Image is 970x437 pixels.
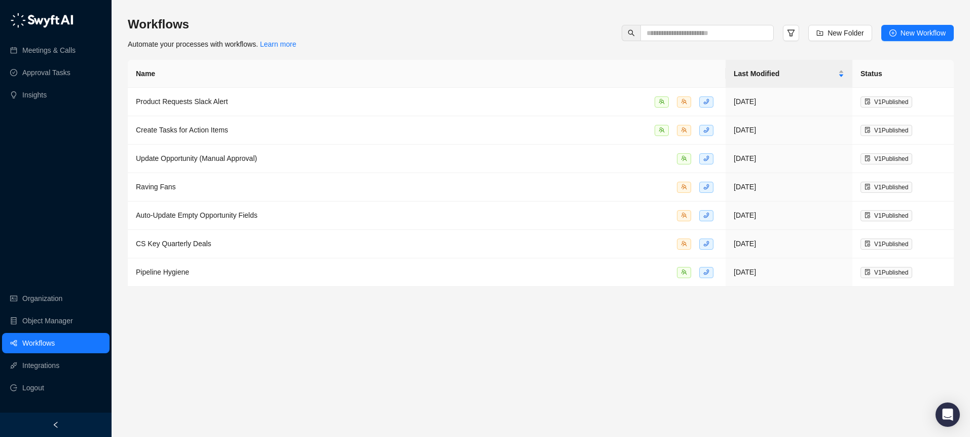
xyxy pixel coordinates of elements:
[22,40,76,60] a: Meetings & Calls
[703,241,709,247] span: phone
[681,184,687,190] span: team
[852,60,954,88] th: Status
[681,127,687,133] span: team
[865,98,871,105] span: file-done
[874,212,908,219] span: V 1 Published
[136,97,228,106] span: Product Requests Slack Alert
[874,155,908,162] span: V 1 Published
[828,27,864,39] span: New Folder
[22,378,44,398] span: Logout
[874,184,908,191] span: V 1 Published
[10,13,74,28] img: logo-05li4sbe.png
[52,421,59,428] span: left
[726,258,852,287] td: [DATE]
[681,98,687,105] span: team
[874,241,908,248] span: V 1 Published
[128,40,296,48] span: Automate your processes with workflows.
[628,29,635,37] span: search
[726,201,852,230] td: [DATE]
[726,88,852,116] td: [DATE]
[10,384,17,391] span: logout
[136,126,228,134] span: Create Tasks for Action Items
[865,241,871,247] span: file-done
[22,311,73,331] a: Object Manager
[787,29,795,37] span: filter
[874,98,908,106] span: V 1 Published
[22,85,47,105] a: Insights
[128,60,726,88] th: Name
[726,230,852,258] td: [DATE]
[136,240,211,248] span: CS Key Quarterly Deals
[703,127,709,133] span: phone
[681,212,687,218] span: team
[128,16,296,32] h3: Workflows
[136,268,189,276] span: Pipeline Hygiene
[889,29,896,37] span: plus-circle
[703,155,709,161] span: phone
[936,402,960,427] div: Open Intercom Messenger
[808,25,872,41] button: New Folder
[136,183,176,191] span: Raving Fans
[681,155,687,161] span: team
[703,212,709,218] span: phone
[901,27,946,39] span: New Workflow
[703,98,709,105] span: phone
[816,29,823,37] span: folder-add
[865,155,871,161] span: file-done
[726,145,852,173] td: [DATE]
[865,127,871,133] span: file-done
[865,212,871,218] span: file-done
[659,98,665,105] span: team
[659,127,665,133] span: team
[865,269,871,275] span: file-done
[136,154,257,162] span: Update Opportunity (Manual Approval)
[260,40,297,48] a: Learn more
[703,184,709,190] span: phone
[734,68,836,79] span: Last Modified
[681,241,687,247] span: team
[22,333,55,353] a: Workflows
[703,269,709,275] span: phone
[874,127,908,134] span: V 1 Published
[726,173,852,201] td: [DATE]
[865,184,871,190] span: file-done
[22,62,70,83] a: Approval Tasks
[681,269,687,275] span: team
[874,269,908,276] span: V 1 Published
[22,288,62,309] a: Organization
[726,116,852,145] td: [DATE]
[22,355,59,376] a: Integrations
[881,25,954,41] button: New Workflow
[136,211,258,219] span: Auto-Update Empty Opportunity Fields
